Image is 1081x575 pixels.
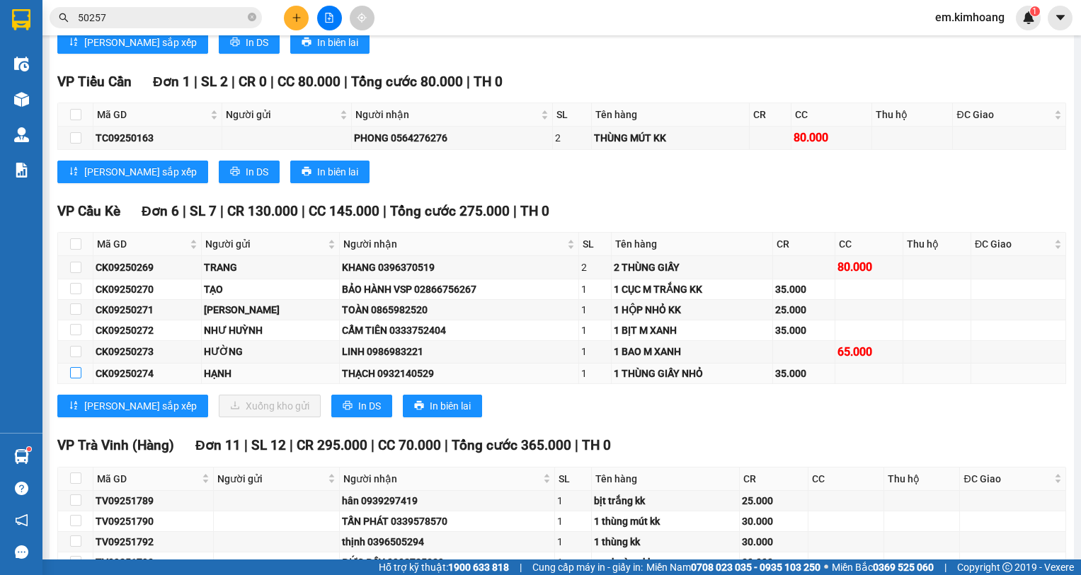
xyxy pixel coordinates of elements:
[520,559,522,575] span: |
[832,559,934,575] span: Miền Bắc
[342,323,576,338] div: CẨM TIÊN 0333752404
[975,236,1051,252] span: ĐC Giao
[78,10,245,25] input: Tìm tên, số ĐT hoặc mã đơn
[96,130,219,146] div: TC09250163
[6,47,142,74] span: VP [PERSON_NAME] ([GEOGRAPHIC_DATA])
[217,471,325,487] span: Người gửi
[317,164,358,180] span: In biên lai
[555,130,589,146] div: 2
[956,107,1051,122] span: ĐC Giao
[924,8,1016,26] span: em.kimhoang
[1022,11,1035,24] img: icon-new-feature
[1048,6,1073,30] button: caret-down
[592,103,749,127] th: Tên hàng
[582,437,611,453] span: TH 0
[824,564,828,570] span: ⚪️
[1030,6,1040,16] sup: 1
[14,163,29,178] img: solution-icon
[142,203,179,219] span: Đơn 6
[317,6,342,30] button: file-add
[309,203,379,219] span: CC 145.000
[581,366,609,381] div: 1
[383,203,387,219] span: |
[290,437,293,453] span: |
[614,302,770,318] div: 1 HỘP NHỎ KK
[205,236,326,252] span: Người gửi
[581,260,609,275] div: 2
[6,47,207,74] p: NHẬN:
[14,57,29,71] img: warehouse-icon
[97,236,187,252] span: Mã GD
[342,344,576,359] div: LINH 0986983221
[555,467,592,491] th: SL
[15,545,28,559] span: message
[14,92,29,107] img: warehouse-icon
[963,471,1051,487] span: ĐC Giao
[581,323,609,338] div: 1
[302,37,311,48] span: printer
[201,74,228,90] span: SL 2
[231,74,235,90] span: |
[378,437,441,453] span: CC 70.000
[520,203,549,219] span: TH 0
[290,31,370,54] button: printerIn biên lai
[324,13,334,23] span: file-add
[227,203,298,219] span: CR 130.000
[220,203,224,219] span: |
[29,28,139,41] span: VP Cầu Kè -
[204,260,338,275] div: TRANG
[190,203,217,219] span: SL 7
[246,35,268,50] span: In DS
[69,400,79,412] span: sort-ascending
[775,323,832,338] div: 35.000
[84,35,197,50] span: [PERSON_NAME] sắp xếp
[342,366,576,381] div: THẠCH 0932140529
[343,471,540,487] span: Người nhận
[742,534,806,550] div: 30.000
[15,513,28,527] span: notification
[226,107,338,122] span: Người gửi
[357,13,367,23] span: aim
[194,74,198,90] span: |
[808,467,884,491] th: CC
[557,513,589,529] div: 1
[581,302,609,318] div: 1
[96,260,199,275] div: CK09250269
[331,395,392,417] button: printerIn DS
[290,161,370,183] button: printerIn biên lai
[219,31,280,54] button: printerIn DS
[57,161,208,183] button: sort-ascending[PERSON_NAME] sắp xếp
[354,130,550,146] div: PHONG 0564276276
[93,341,202,364] td: CK09250273
[742,513,806,529] div: 30.000
[557,554,589,570] div: 1
[614,344,770,359] div: 1 BAO M XANH
[93,511,214,532] td: TV09251790
[445,437,448,453] span: |
[592,467,740,491] th: Tên hàng
[474,74,503,90] span: TH 0
[195,437,241,453] span: Đơn 11
[97,107,207,122] span: Mã GD
[614,323,770,338] div: 1 BỊT M XANH
[553,103,592,127] th: SL
[93,300,202,320] td: CK09250271
[57,437,174,453] span: VP Trà Vinh (Hàng)
[219,161,280,183] button: printerIn DS
[97,471,199,487] span: Mã GD
[575,437,578,453] span: |
[204,344,338,359] div: HƯỜNG
[317,35,358,50] span: In biên lai
[884,467,960,491] th: Thu hộ
[379,559,509,575] span: Hỗ trợ kỹ thuật:
[414,400,424,412] span: printer
[302,203,305,219] span: |
[1032,6,1037,16] span: 1
[204,302,338,318] div: [PERSON_NAME]
[750,103,791,127] th: CR
[594,513,737,529] div: 1 thùng mút kk
[873,562,934,573] strong: 0369 525 060
[944,559,946,575] span: |
[614,281,770,297] div: 1 CỤC M TRẮNG KK
[219,395,321,417] button: downloadXuống kho gửi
